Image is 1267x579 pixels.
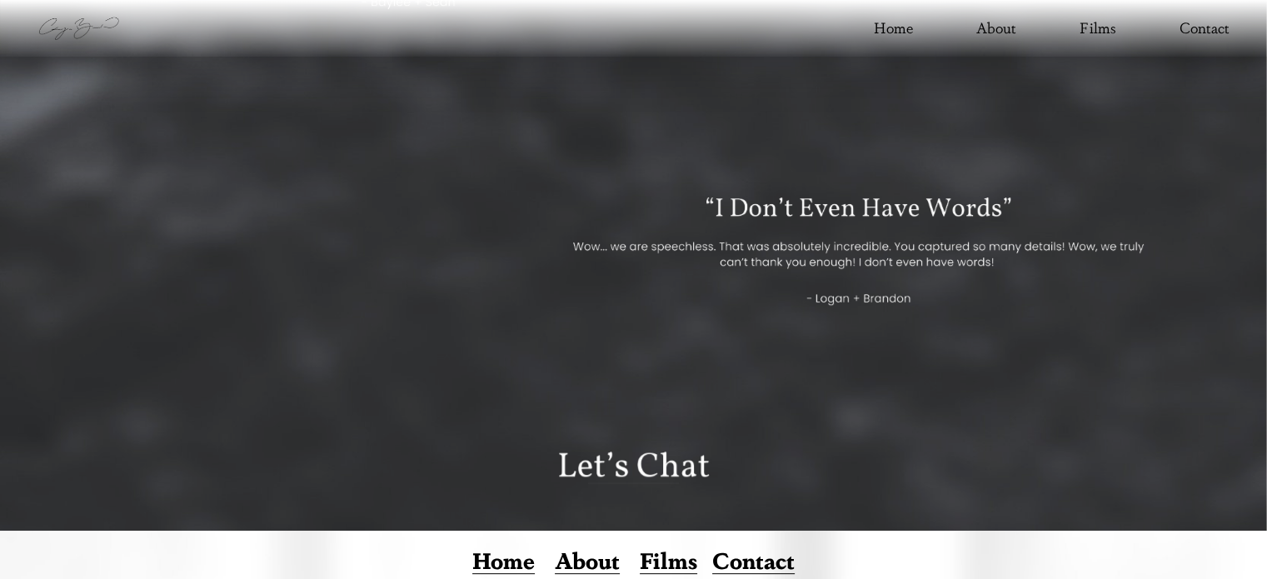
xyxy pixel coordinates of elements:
[1080,15,1115,42] a: Films
[874,15,913,42] a: Home
[640,550,697,572] a: Films
[976,15,1016,42] a: About
[472,550,535,572] a: Home
[555,550,620,572] a: About
[38,12,119,44] img: Camryn Bradshaw Films
[712,550,795,572] a: Contact
[1179,15,1229,42] a: Contact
